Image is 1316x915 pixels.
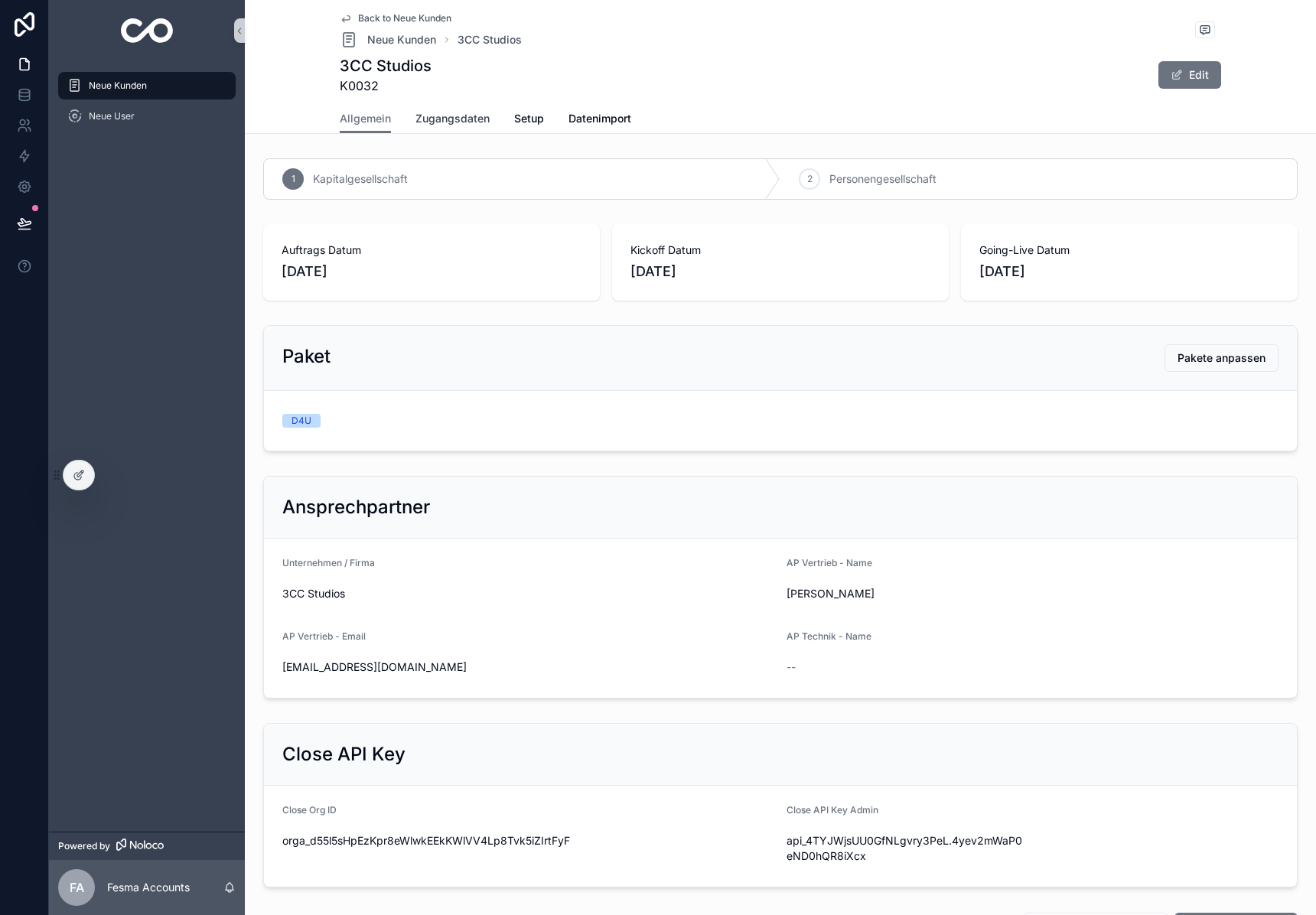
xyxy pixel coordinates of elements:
span: Neue Kunden [367,32,436,47]
h2: Close API Key [282,742,406,767]
span: Auftrags Datum [282,243,581,258]
span: [DATE] [630,261,930,282]
a: Neue Kunden [340,31,436,49]
a: Powered by [49,832,245,860]
a: Setup [514,105,544,135]
a: Allgemein [340,105,391,134]
h1: 3CC Studios [340,55,432,77]
span: orga_d55l5sHpEzKpr8eWlwkEEkKWlVV4Lp8Tvk5iZIrtFyF [282,833,774,848]
span: Back to Neue Kunden [358,12,451,24]
span: Unternehmen / Firma [282,557,375,568]
a: Zugangsdaten [415,105,490,135]
span: [PERSON_NAME] [787,586,1027,601]
span: Close Org ID [282,804,337,816]
a: Back to Neue Kunden [340,12,451,24]
button: Edit [1158,61,1221,89]
span: Zugangsdaten [415,111,490,126]
span: Neue Kunden [89,80,147,92]
span: Datenimport [568,111,631,126]
p: Fesma Accounts [107,880,190,895]
span: [EMAIL_ADDRESS][DOMAIN_NAME] [282,659,774,675]
span: AP Technik - Name [787,630,871,642]
a: Datenimport [568,105,631,135]
span: AP Vertrieb - Name [787,557,872,568]
span: [DATE] [979,261,1279,282]
span: -- [787,659,796,675]
span: api_4TYJWjsUU0GfNLgvry3PeL.4yev2mWaP0eND0hQR8iXcx [787,833,1027,864]
button: Pakete anpassen [1165,344,1279,372]
span: Pakete anpassen [1178,350,1266,366]
span: Setup [514,111,544,126]
span: K0032 [340,77,432,95]
span: Personengesellschaft [829,171,937,187]
span: Close API Key Admin [787,804,878,816]
a: 3CC Studios [458,32,522,47]
a: Neue User [58,103,236,130]
span: 3CC Studios [282,586,774,601]
span: Allgemein [340,111,391,126]
a: Neue Kunden [58,72,236,99]
span: Going-Live Datum [979,243,1279,258]
span: 1 [292,173,295,185]
h2: Paket [282,344,331,369]
span: Neue User [89,110,135,122]
span: Kapitalgesellschaft [313,171,408,187]
img: App logo [121,18,174,43]
span: AP Vertrieb - Email [282,630,366,642]
div: scrollable content [49,61,245,150]
div: D4U [292,414,311,428]
span: Kickoff Datum [630,243,930,258]
span: 2 [807,173,813,185]
span: FA [70,878,84,897]
span: Powered by [58,840,110,852]
h2: Ansprechpartner [282,495,430,519]
span: [DATE] [282,261,581,282]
